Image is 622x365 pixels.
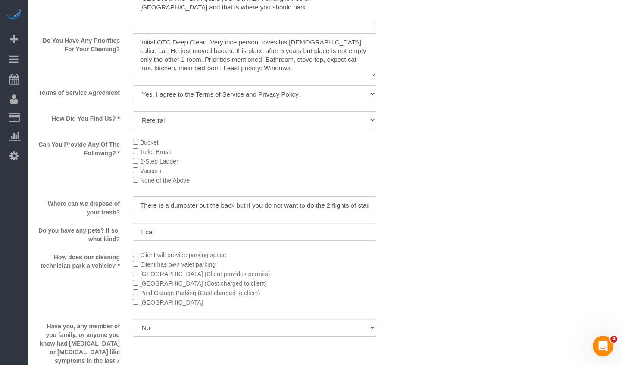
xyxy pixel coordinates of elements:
span: Toilet Brush [140,148,172,155]
span: Paid Garage Parking (Cost charged to client) [140,289,260,296]
span: None of the Above [140,177,190,184]
span: Client has own valet parking [140,261,216,268]
label: Where can we dispose of your trash? [30,196,126,217]
span: 2-Step Ladder [140,158,178,165]
span: 4 [610,336,617,343]
span: [GEOGRAPHIC_DATA] (Client provides permits) [140,271,270,277]
input: Do you have any pets? If so, what kind? [133,223,376,241]
span: Bucket [140,139,159,146]
img: Automaid Logo [5,9,22,21]
span: [GEOGRAPHIC_DATA] [140,299,203,306]
span: [GEOGRAPHIC_DATA] (Cost charged to client) [140,280,267,287]
label: Terms of Service Agreement [30,85,126,97]
label: Can You Provide Any Of The Following? * [30,137,126,157]
span: Vaccum [140,167,162,174]
input: Where can we dispose of your trash? [133,196,376,214]
iframe: Intercom live chat [593,336,613,356]
label: How Did You Find Us? * [30,111,126,123]
label: Do you have any pets? If so, what kind? [30,223,126,243]
label: How does our cleaning technician park a vehicle? * [30,250,126,270]
label: Do You Have Any Priorities For Your Cleaning? [30,33,126,53]
span: Client will provide parking space [140,252,226,258]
